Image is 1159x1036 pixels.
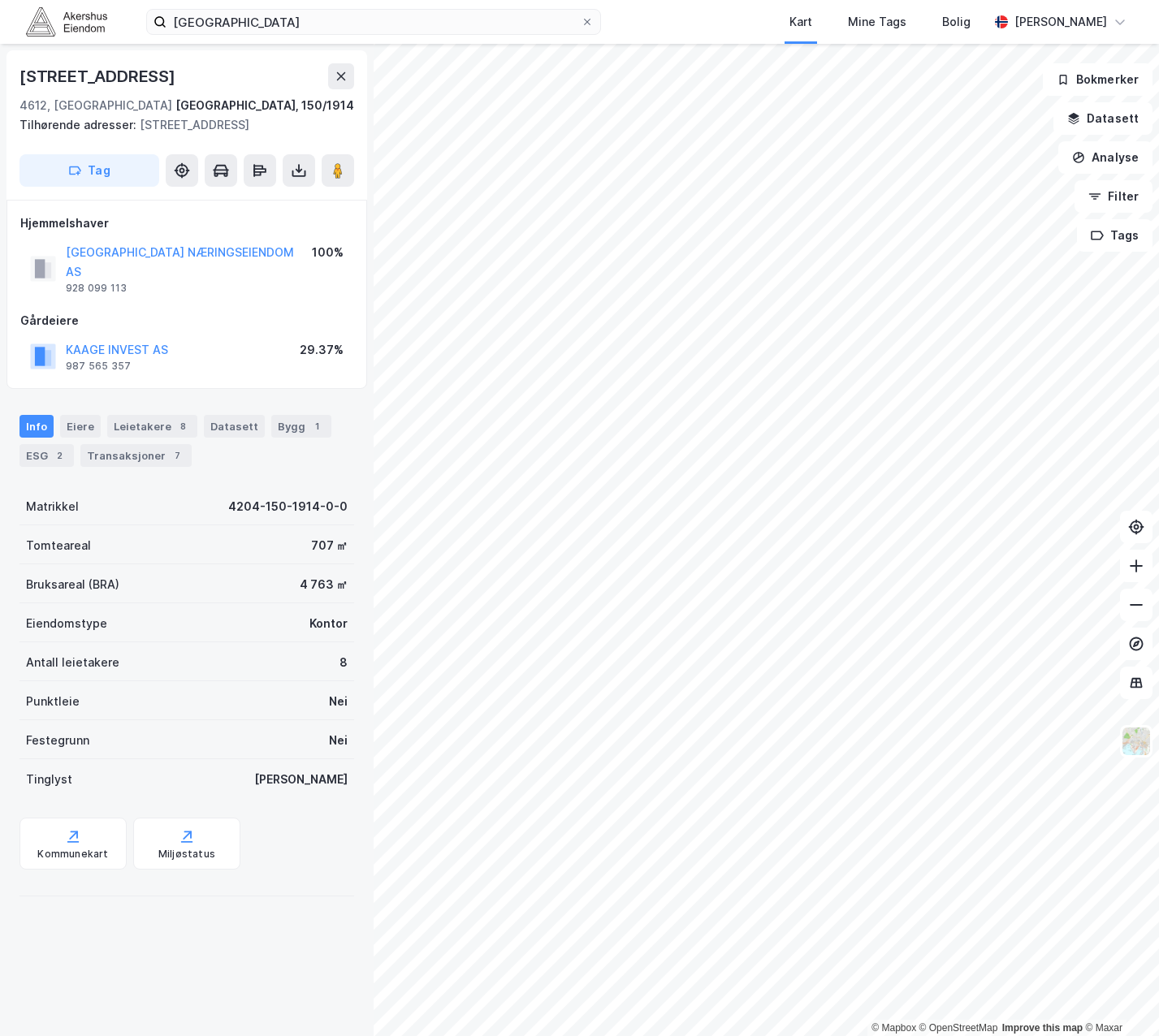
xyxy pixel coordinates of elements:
div: 8 [339,653,348,672]
div: Kontrollprogram for chat [1078,958,1159,1036]
button: Analyse [1058,141,1153,174]
div: 1 [309,418,325,434]
div: Tomteareal [26,536,91,555]
div: 4204-150-1914-0-0 [228,497,348,516]
div: Festegrunn [26,731,89,750]
div: Eiere [60,415,101,438]
button: Bokmerker [1043,63,1153,96]
div: [PERSON_NAME] [254,770,348,789]
div: Transaksjoner [80,444,192,467]
div: Nei [329,731,348,750]
div: Antall leietakere [26,653,119,672]
div: Bruksareal (BRA) [26,575,119,594]
div: 8 [175,418,191,434]
div: 987 565 357 [66,360,131,373]
div: 2 [51,447,67,464]
div: Eiendomstype [26,614,107,633]
div: Bygg [271,415,331,438]
div: Leietakere [107,415,197,438]
img: akershus-eiendom-logo.9091f326c980b4bce74ccdd9f866810c.svg [26,7,107,36]
div: [STREET_ADDRESS] [19,115,341,135]
div: Kommunekart [37,848,108,861]
div: Info [19,415,54,438]
div: Bolig [942,12,971,32]
button: Tag [19,154,159,187]
div: Datasett [204,415,265,438]
div: Kontor [309,614,348,633]
div: 4 763 ㎡ [300,575,348,594]
div: Nei [329,692,348,711]
a: Improve this map [1002,1022,1083,1034]
div: 707 ㎡ [311,536,348,555]
div: 928 099 113 [66,282,127,295]
div: Tinglyst [26,770,72,789]
div: 7 [169,447,185,464]
div: [STREET_ADDRESS] [19,63,179,89]
input: Søk på adresse, matrikkel, gårdeiere, leietakere eller personer [166,10,581,34]
div: 4612, [GEOGRAPHIC_DATA] [19,96,172,115]
button: Datasett [1053,102,1153,135]
div: Kart [789,12,812,32]
a: Mapbox [871,1022,916,1034]
img: Z [1121,726,1152,757]
div: 100% [312,243,344,262]
div: Miljøstatus [158,848,215,861]
div: ESG [19,444,74,467]
div: [GEOGRAPHIC_DATA], 150/1914 [175,96,354,115]
div: Punktleie [26,692,80,711]
iframe: Chat Widget [1078,958,1159,1036]
div: 29.37% [300,340,344,360]
div: [PERSON_NAME] [1014,12,1107,32]
div: Mine Tags [848,12,906,32]
button: Tags [1077,219,1153,252]
div: Gårdeiere [20,311,353,330]
span: Tilhørende adresser: [19,118,140,132]
div: Hjemmelshaver [20,214,353,233]
button: Filter [1075,180,1153,213]
div: Matrikkel [26,497,79,516]
a: OpenStreetMap [919,1022,998,1034]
